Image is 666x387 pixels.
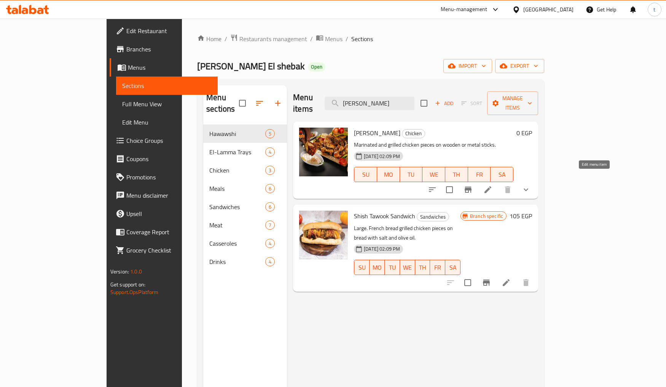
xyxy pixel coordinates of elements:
a: Restaurants management [230,34,307,44]
span: Branches [126,45,212,54]
span: Chicken [402,129,425,138]
h2: Menu items [293,92,315,115]
nav: Menu sections [203,122,287,274]
span: import [449,61,486,71]
span: TH [448,169,465,180]
span: 1.0.0 [130,267,142,277]
span: export [501,61,538,71]
button: show more [517,181,535,199]
span: Edit Menu [122,118,212,127]
a: Coupons [110,150,218,168]
span: Menu disclaimer [126,191,212,200]
span: 4 [266,240,274,247]
span: 4 [266,258,274,265]
button: FR [468,167,491,182]
button: Branch-specific-item [459,181,477,199]
span: Sections [122,81,212,90]
div: Chicken3 [203,161,287,179]
div: Meat7 [203,216,287,234]
nav: breadcrumb [197,34,544,44]
button: Manage items [487,91,538,115]
a: Coverage Report [110,223,218,241]
span: Chicken [209,166,265,175]
span: Open [308,64,325,70]
a: Upsell [110,205,218,223]
span: Hawawshi [209,129,265,138]
div: items [265,147,275,157]
span: SA [448,262,457,273]
div: Meals6 [203,179,287,198]
span: Add item [432,98,456,109]
span: Sandwiches [417,213,449,221]
h6: 105 EGP [510,211,532,221]
span: MO [373,262,382,273]
div: Drinks4 [203,253,287,271]
li: / [225,34,227,43]
button: Add section [269,94,287,112]
span: Grocery Checklist [126,246,212,255]
button: export [495,59,544,73]
a: Menus [316,34,343,44]
span: Sections [351,34,373,43]
span: Get support on: [110,280,145,289]
a: Menus [110,58,218,77]
h6: 0 EGP [516,128,532,138]
span: Version: [110,267,129,277]
div: items [265,129,275,138]
a: Support.OpsPlatform [110,287,159,297]
span: Casseroles [209,239,265,248]
span: FR [471,169,488,180]
span: WE [425,169,442,180]
span: Choice Groups [126,136,212,145]
span: t [653,5,655,14]
span: WE [403,262,412,273]
button: sort-choices [423,181,441,199]
button: SA [445,260,460,275]
span: 5 [266,130,274,138]
span: [DATE] 02:09 PM [361,245,403,253]
button: delete [517,273,535,292]
div: items [265,166,275,175]
p: Marinated and grilled chicken pieces on wooden or metal sticks. [354,140,513,150]
span: Shish Tawook Sandwich [354,210,415,222]
span: TH [418,262,427,273]
div: [GEOGRAPHIC_DATA] [523,5,574,14]
a: Branches [110,40,218,58]
a: Sections [116,77,218,95]
span: Drinks [209,257,265,266]
div: items [265,257,275,266]
button: FR [430,260,445,275]
span: 6 [266,185,274,192]
span: El-Lamma Trays [209,147,265,157]
span: Meals [209,184,265,193]
span: Coupons [126,154,212,163]
div: items [265,239,275,248]
div: Sandwiches [209,202,265,211]
span: Full Menu View [122,99,212,109]
button: WE [422,167,445,182]
svg: Show Choices [521,185,531,194]
button: Branch-specific-item [477,273,496,292]
button: MO [377,167,400,182]
button: SU [354,167,377,182]
span: TU [388,262,397,273]
span: Select section [416,95,432,111]
button: TU [400,167,423,182]
div: Casseroles4 [203,234,287,253]
span: Meat [209,221,265,230]
a: Menu disclaimer [110,186,218,205]
span: Add [434,99,454,108]
button: SU [354,260,370,275]
span: 6 [266,203,274,211]
button: TH [445,167,468,182]
span: Branch specific [467,213,506,220]
span: [DATE] 02:09 PM [361,153,403,160]
div: El-Lamma Trays4 [203,143,287,161]
span: Menus [128,63,212,72]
